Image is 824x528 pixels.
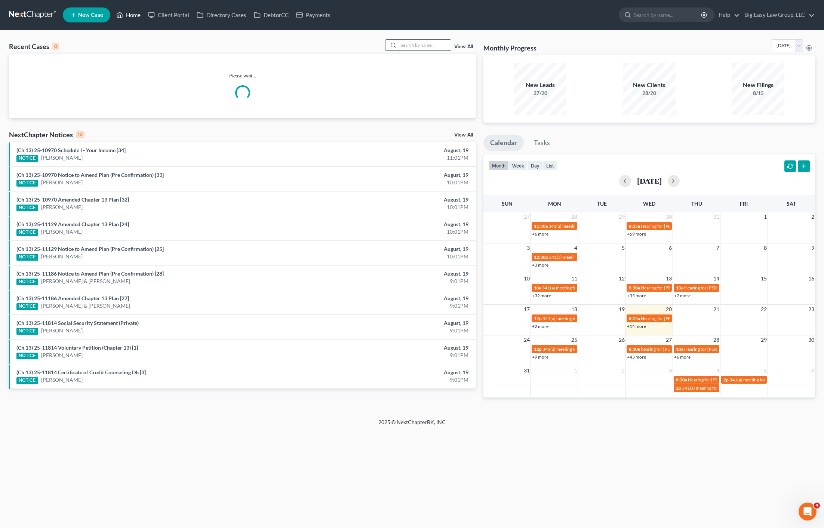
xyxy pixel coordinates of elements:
[760,335,768,344] span: 29
[41,203,83,211] a: [PERSON_NAME]
[814,503,820,509] span: 4
[532,293,551,298] a: +32 more
[41,228,83,236] a: [PERSON_NAME]
[763,212,768,221] span: 1
[514,89,566,97] div: 27/20
[641,285,699,291] span: Hearing for [PERSON_NAME]
[716,366,720,375] span: 4
[323,179,469,186] div: 10:01PM
[760,274,768,283] span: 15
[627,323,646,329] a: +14 more
[548,200,561,207] span: Mon
[534,316,542,321] span: 12p
[532,262,548,268] a: +3 more
[16,229,38,236] div: NOTICE
[16,353,38,359] div: NOTICE
[399,40,451,50] input: Search by name...
[618,212,625,221] span: 29
[323,277,469,285] div: 9:01PM
[668,366,673,375] span: 3
[16,221,129,227] a: (Ch 13) 25-11129 Amended Chapter 13 Plan [24]
[643,200,655,207] span: Wed
[9,72,476,79] p: Please wait...
[199,418,625,432] div: 2025 © NextChapterBK, INC
[676,385,681,391] span: 2p
[713,335,720,344] span: 28
[534,223,548,229] span: 11:30a
[808,335,815,344] span: 30
[41,154,83,162] a: [PERSON_NAME]
[16,295,129,301] a: (Ch 13) 25-11186 Amended Chapter 13 Plan [27]
[623,89,676,97] div: 28/20
[618,274,625,283] span: 12
[16,155,38,162] div: NOTICE
[41,179,83,186] a: [PERSON_NAME]
[532,231,548,237] a: +6 more
[716,243,720,252] span: 7
[597,200,607,207] span: Tue
[16,279,38,285] div: NOTICE
[618,305,625,314] span: 19
[323,196,469,203] div: August, 19
[713,305,720,314] span: 21
[16,246,164,252] a: (Ch 13) 25-11129 Notice to Amend Plan (Pre Confirmation) [25]
[78,12,103,18] span: New Case
[76,131,84,138] div: 10
[323,376,469,384] div: 9:01PM
[534,346,542,352] span: 12p
[523,366,531,375] span: 31
[113,8,144,22] a: Home
[16,320,139,326] a: (Ch 13) 25-11814 Social Security Statement (Private)
[454,44,473,49] a: View All
[729,377,802,383] span: 341(a) meeting for [PERSON_NAME]
[41,277,130,285] a: [PERSON_NAME] & [PERSON_NAME]
[571,274,578,283] span: 11
[16,344,138,351] a: (Ch 13) 25-11814 Voluntary Petition (Chapter 13) [1]
[763,243,768,252] span: 8
[514,81,566,89] div: New Leads
[629,285,640,291] span: 8:30a
[682,385,754,391] span: 341(a) meeting for [PERSON_NAME]
[623,81,676,89] div: New Clients
[641,223,699,229] span: Hearing for [PERSON_NAME]
[684,285,742,291] span: Hearing for [PERSON_NAME]
[621,366,625,375] span: 2
[811,212,815,221] span: 2
[523,212,531,221] span: 27
[323,228,469,236] div: 10:01PM
[674,354,691,360] a: +6 more
[574,366,578,375] span: 1
[16,180,38,187] div: NOTICE
[16,328,38,335] div: NOTICE
[627,231,646,237] a: +69 more
[674,293,691,298] a: +2 more
[676,285,683,291] span: 10a
[323,171,469,179] div: August, 19
[52,43,59,50] div: 0
[571,335,578,344] span: 25
[323,319,469,327] div: August, 19
[523,335,531,344] span: 24
[641,316,699,321] span: Hearing for [PERSON_NAME]
[323,203,469,211] div: 10:01PM
[732,81,784,89] div: New Filings
[323,147,469,154] div: August, 19
[509,160,528,171] button: week
[144,8,193,22] a: Client Portal
[548,223,621,229] span: 341(a) meeting for [PERSON_NAME]
[323,270,469,277] div: August, 19
[532,323,548,329] a: +2 more
[787,200,796,207] span: Sat
[16,196,129,203] a: (Ch 13) 25-10970 Amended Chapter 13 Plan [32]
[571,212,578,221] span: 28
[760,305,768,314] span: 22
[16,369,146,375] a: (Ch 13) 25-11814 Certificate of Credit Counseling Db [3]
[41,376,83,384] a: [PERSON_NAME]
[542,346,615,352] span: 341(a) meeting for [PERSON_NAME]
[723,377,729,383] span: 2p
[16,254,38,261] div: NOTICE
[323,154,469,162] div: 11:01PM
[542,316,615,321] span: 341(a) meeting for [PERSON_NAME]
[527,135,557,151] a: Tasks
[665,274,673,283] span: 13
